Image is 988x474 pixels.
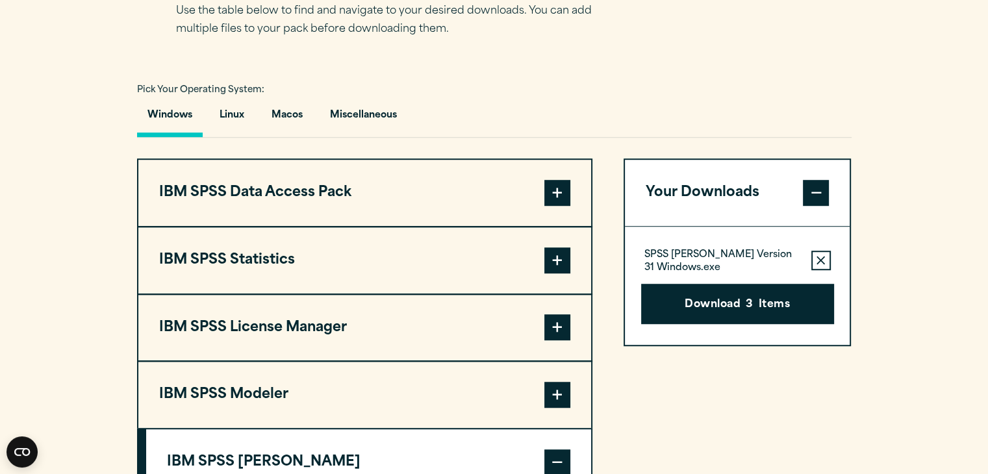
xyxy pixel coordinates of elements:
[320,100,407,137] button: Miscellaneous
[138,227,591,293] button: IBM SPSS Statistics
[176,2,611,40] p: Use the table below to find and navigate to your desired downloads. You can add multiple files to...
[625,226,850,345] div: Your Downloads
[625,160,850,226] button: Your Downloads
[138,160,591,226] button: IBM SPSS Data Access Pack
[209,100,255,137] button: Linux
[137,86,264,94] span: Pick Your Operating System:
[6,436,38,468] button: Open CMP widget
[641,284,834,324] button: Download3Items
[644,249,801,275] p: SPSS [PERSON_NAME] Version 31 Windows.exe
[746,297,753,314] span: 3
[137,100,203,137] button: Windows
[138,362,591,428] button: IBM SPSS Modeler
[138,295,591,361] button: IBM SPSS License Manager
[261,100,313,137] button: Macos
